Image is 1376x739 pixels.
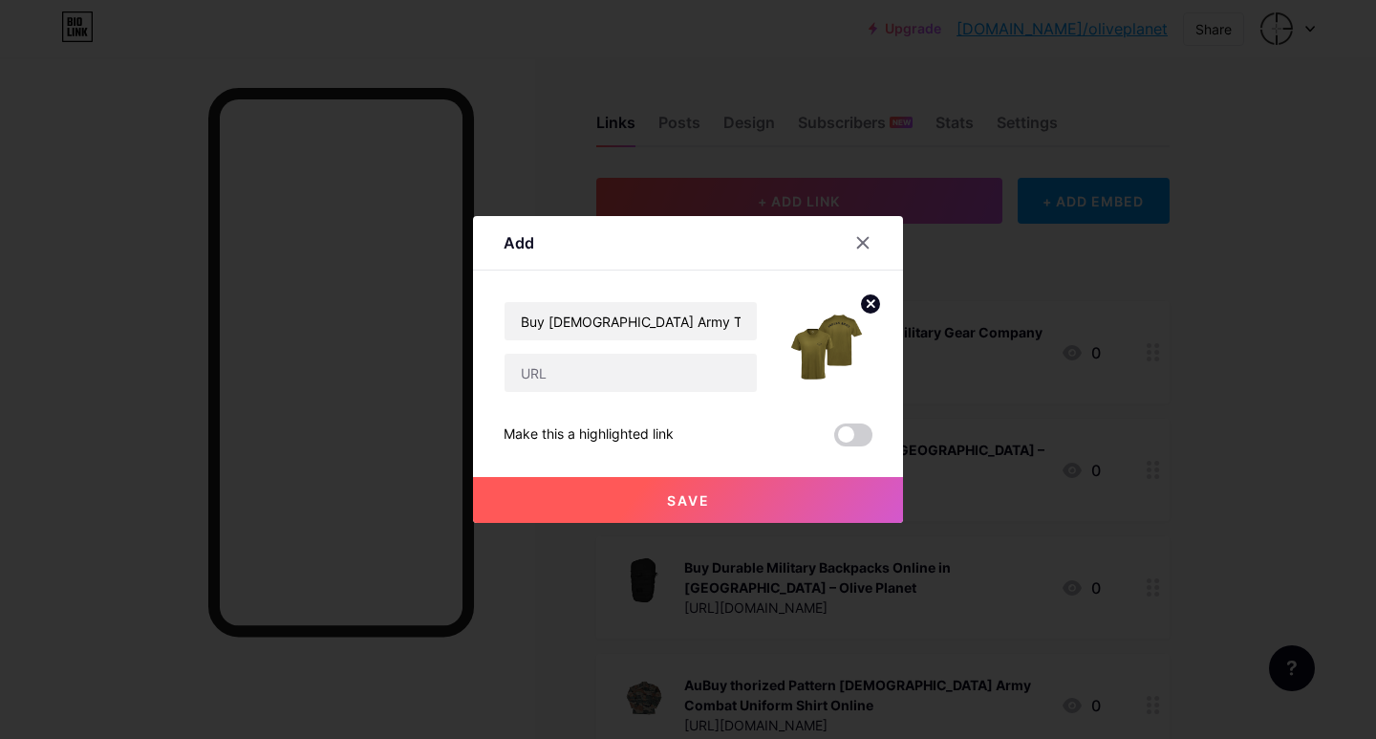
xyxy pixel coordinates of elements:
[505,354,757,392] input: URL
[504,231,534,254] div: Add
[505,302,757,340] input: Title
[473,477,903,523] button: Save
[781,301,872,393] img: link_thumbnail
[504,424,674,446] div: Make this a highlighted link
[667,492,710,509] span: Save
